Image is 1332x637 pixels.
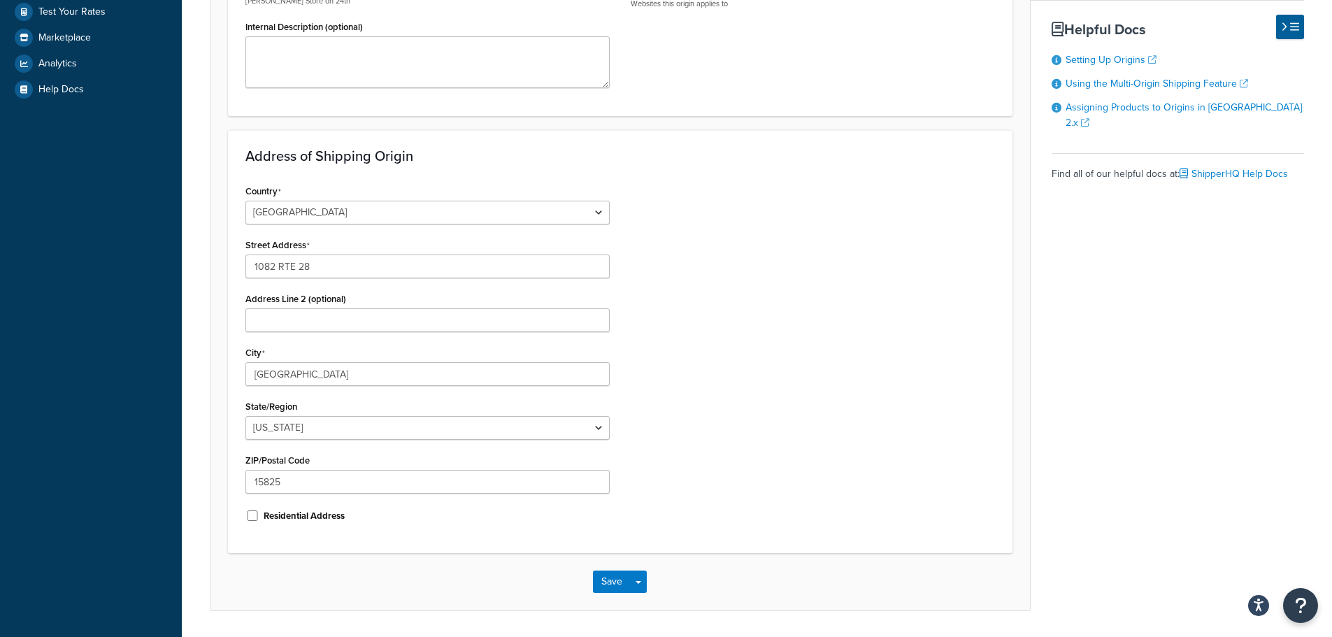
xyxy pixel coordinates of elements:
span: Help Docs [38,84,84,96]
label: Residential Address [264,510,345,522]
button: Open Resource Center [1283,588,1318,623]
label: State/Region [245,401,297,412]
label: Country [245,186,281,197]
label: ZIP/Postal Code [245,455,310,466]
a: Marketplace [10,25,171,50]
a: Analytics [10,51,171,76]
span: Marketplace [38,32,91,44]
a: ShipperHQ Help Docs [1180,166,1288,181]
span: Test Your Rates [38,6,106,18]
button: Save [593,571,631,593]
h3: Helpful Docs [1052,22,1304,37]
a: Help Docs [10,77,171,102]
span: Analytics [38,58,77,70]
div: Find all of our helpful docs at: [1052,153,1304,184]
a: Assigning Products to Origins in [GEOGRAPHIC_DATA] 2.x [1066,100,1302,130]
label: Street Address [245,240,310,251]
h3: Address of Shipping Origin [245,148,995,164]
label: City [245,348,265,359]
a: Setting Up Origins [1066,52,1156,67]
a: Using the Multi-Origin Shipping Feature [1066,76,1248,91]
button: Hide Help Docs [1276,15,1304,39]
label: Address Line 2 (optional) [245,294,346,304]
label: Internal Description (optional) [245,22,363,32]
